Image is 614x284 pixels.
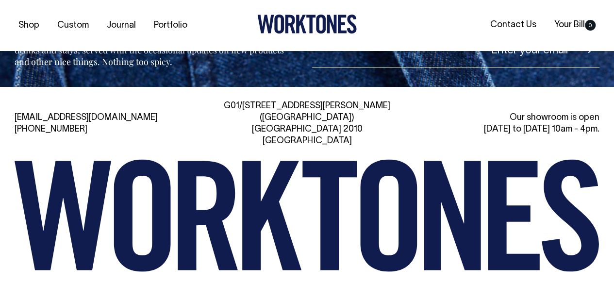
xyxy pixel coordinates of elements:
[215,100,400,147] div: G01/[STREET_ADDRESS][PERSON_NAME] ([GEOGRAPHIC_DATA]) [GEOGRAPHIC_DATA] 2010 [GEOGRAPHIC_DATA]
[486,17,540,33] a: Contact Us
[15,114,158,122] a: [EMAIL_ADDRESS][DOMAIN_NAME]
[103,17,140,33] a: Journal
[15,17,43,33] a: Shop
[150,17,191,33] a: Portfolio
[15,125,87,134] a: [PHONE_NUMBER]
[550,17,599,33] a: Your Bill0
[53,17,93,33] a: Custom
[414,112,599,135] div: Our showroom is open [DATE] to [DATE] 10am - 4pm.
[585,20,596,31] span: 0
